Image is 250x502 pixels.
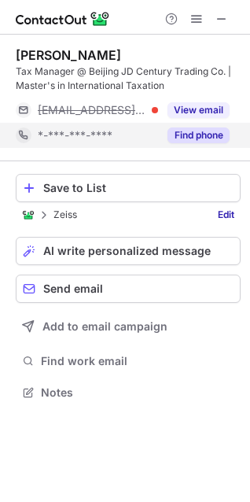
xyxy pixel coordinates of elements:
[38,103,146,117] span: [EMAIL_ADDRESS][DOMAIN_NAME]
[41,386,234,400] span: Notes
[16,275,241,303] button: Send email
[16,65,241,93] div: Tax Manager @ Beijing JD Century Trading Co. | Master's in International Taxation
[16,174,241,202] button: Save to List
[43,182,233,194] div: Save to List
[167,127,230,143] button: Reveal Button
[53,209,77,220] p: Zeiss
[43,282,103,295] span: Send email
[42,320,167,333] span: Add to email campaign
[22,209,35,221] img: ContactOut
[43,245,211,257] span: AI write personalized message
[16,237,241,265] button: AI write personalized message
[16,382,241,404] button: Notes
[16,350,241,372] button: Find work email
[16,312,241,341] button: Add to email campaign
[16,9,110,28] img: ContactOut v5.3.10
[211,207,241,223] a: Edit
[16,47,121,63] div: [PERSON_NAME]
[167,102,230,118] button: Reveal Button
[41,354,234,368] span: Find work email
